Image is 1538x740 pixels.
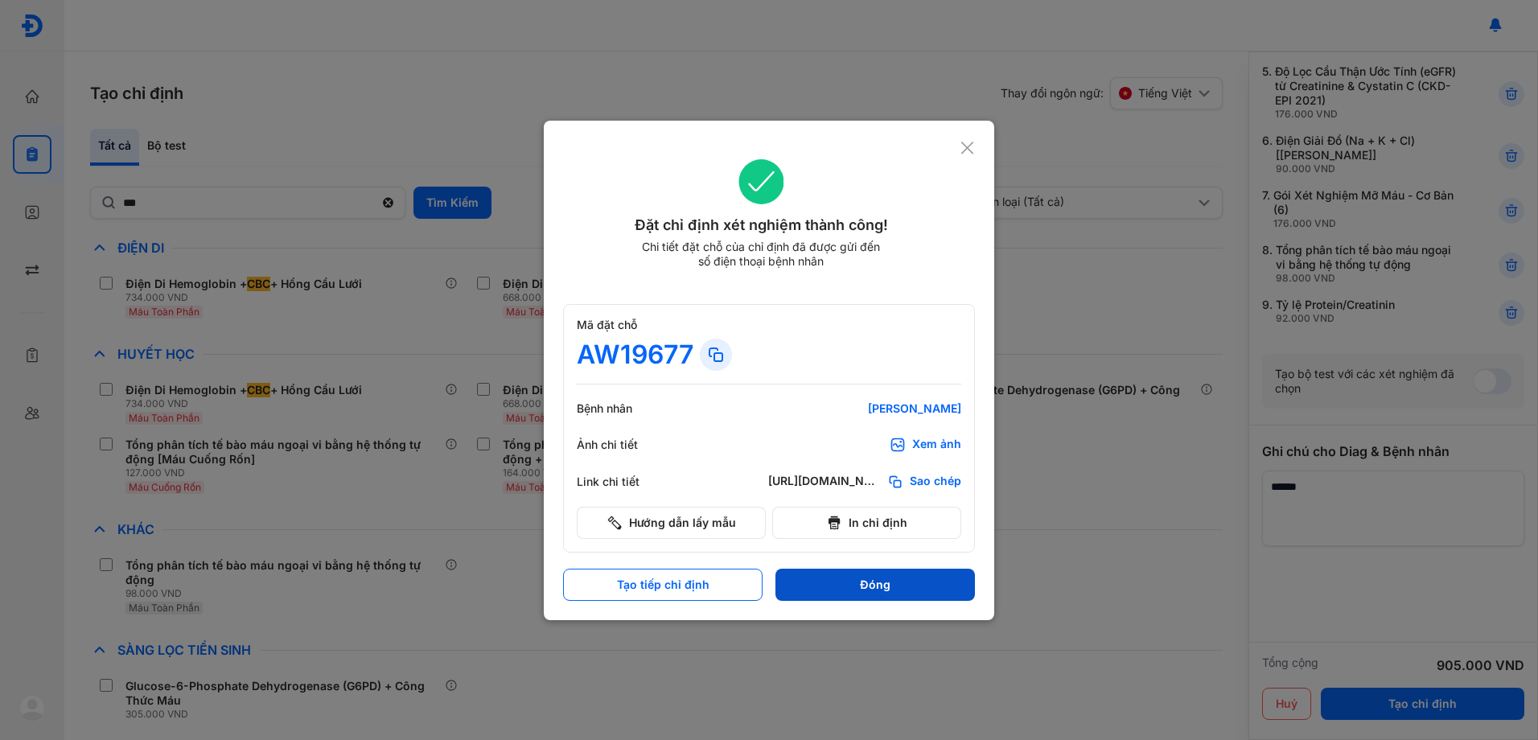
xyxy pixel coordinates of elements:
div: Link chi tiết [577,475,673,489]
button: In chỉ định [772,507,961,539]
button: Hướng dẫn lấy mẫu [577,507,766,539]
div: [URL][DOMAIN_NAME] [768,474,881,490]
button: Đóng [775,569,975,601]
div: AW19677 [577,339,693,371]
button: Tạo tiếp chỉ định [563,569,763,601]
div: Bệnh nhân [577,401,673,416]
div: [PERSON_NAME] [768,401,961,416]
div: Đặt chỉ định xét nghiệm thành công! [563,214,960,236]
span: Sao chép [910,474,961,490]
div: Chi tiết đặt chỗ của chỉ định đã được gửi đến số điện thoại bệnh nhân [635,240,887,269]
div: Xem ảnh [912,437,961,453]
div: Mã đặt chỗ [577,318,961,332]
div: Ảnh chi tiết [577,438,673,452]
